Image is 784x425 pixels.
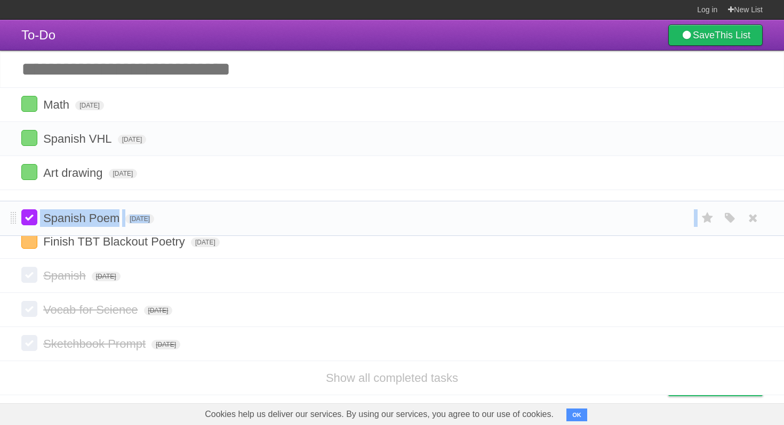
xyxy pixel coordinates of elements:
[125,214,154,224] span: [DATE]
[151,340,180,349] span: [DATE]
[43,166,105,179] span: Art drawing
[668,24,763,46] a: SaveThis List
[43,235,188,248] span: Finish TBT Blackout Poetry
[92,272,121,281] span: [DATE]
[191,238,220,247] span: [DATE]
[43,337,148,350] span: Sketchbook Prompt
[194,404,564,425] span: Cookies help us deliver our services. By using our services, you agree to our use of cookies.
[715,30,750,40] b: This List
[75,101,104,110] span: [DATE]
[691,377,757,396] span: Buy me a coffee
[698,209,718,227] label: Star task
[326,371,458,385] a: Show all completed tasks
[43,132,114,145] span: Spanish VHL
[21,130,37,146] label: Done
[43,303,140,316] span: Vocab for Science
[21,335,37,351] label: Done
[21,233,37,249] label: Done
[21,28,55,42] span: To-Do
[43,211,122,225] span: Spanish Poem
[21,96,37,112] label: Done
[43,98,72,111] span: Math
[144,306,173,315] span: [DATE]
[566,408,587,421] button: OK
[21,164,37,180] label: Done
[21,267,37,283] label: Done
[118,135,147,144] span: [DATE]
[43,269,89,282] span: Spanish
[109,169,138,178] span: [DATE]
[21,301,37,317] label: Done
[21,209,37,225] label: Done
